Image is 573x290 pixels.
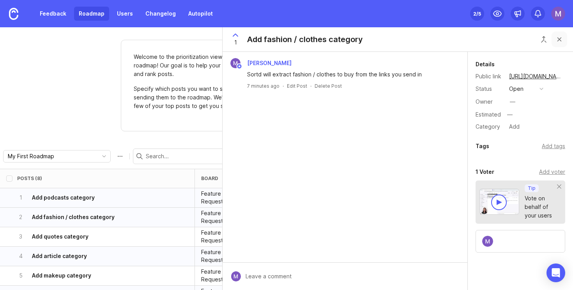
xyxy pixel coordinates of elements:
[315,83,342,89] div: Delete Post
[542,142,565,150] div: Add tags
[479,189,519,215] img: video-thumbnail-vote-d41b83416815613422e2ca741bf692cc.jpg
[146,152,254,161] input: Search...
[476,72,503,81] div: Public link
[201,190,239,205] p: Feature Requests
[551,7,565,21] img: Karolina Michalczewska
[503,122,522,132] a: Add
[247,83,279,89] a: 7 minutes ago
[536,32,552,47] button: Close button
[17,188,173,207] button: 1Add podcasts category
[476,141,489,151] div: Tags
[17,272,24,279] p: 5
[17,247,173,266] button: 4Add article category
[230,58,241,68] img: Karolina Michalczewska
[473,8,481,19] div: 2 /5
[539,168,565,176] div: Add voter
[32,194,95,202] h6: Add podcasts category
[482,236,493,247] img: Karolina Michalczewska
[507,71,565,81] a: [URL][DOMAIN_NAME]
[17,227,173,246] button: 3Add quotes category
[476,122,503,131] div: Category
[184,7,218,21] a: Autopilot
[231,271,241,281] img: Karolina Michalczewska
[17,252,24,260] p: 4
[17,213,24,221] p: 2
[201,209,239,225] p: Feature Requests
[17,194,24,202] p: 1
[287,83,307,89] div: Edit Post
[470,7,484,21] button: 2/5
[114,150,126,163] button: Roadmap options
[201,175,218,181] div: board
[17,208,173,227] button: 2Add fashion / clothes category
[226,58,298,68] a: Karolina Michalczewska[PERSON_NAME]
[3,150,111,163] div: toggle menu
[476,97,503,106] div: Owner
[510,97,515,106] div: —
[32,272,91,279] h6: Add makeup category
[112,7,138,21] a: Users
[509,85,523,93] div: open
[552,32,567,47] button: Close button
[476,112,501,117] div: Estimated
[234,38,237,47] span: 1
[525,194,557,220] div: Vote on behalf of your users
[17,266,173,285] button: 5Add makeup category
[17,233,24,240] p: 3
[505,110,515,120] div: —
[476,60,495,69] div: Details
[247,60,292,66] span: [PERSON_NAME]
[141,7,180,21] a: Changelog
[476,167,494,177] div: 1 Voter
[546,263,565,282] div: Open Intercom Messenger
[32,213,115,221] h6: Add fashion / clothes category
[237,64,242,69] img: member badge
[507,122,522,132] div: Add
[201,268,239,283] p: Feature Requests
[8,152,94,161] input: My First Roadmap
[201,229,239,244] p: Feature Requests
[134,85,256,110] p: Specify which posts you want to score by sending them to the roadmap. We’ve added a few of your t...
[32,252,87,260] h6: Add article category
[528,185,536,191] p: Tip
[201,248,239,264] p: Feature Requests
[310,83,311,89] div: ·
[98,153,110,159] svg: toggle icon
[247,70,452,79] div: Sortd will extract fashion / clothes to buy from the links you send in
[35,7,71,21] a: Feedback
[283,83,284,89] div: ·
[9,8,18,20] img: Canny Home
[74,7,109,21] a: Roadmap
[134,53,256,78] p: Welcome to the prioritization view of your roadmap! Our goal is to help your team score and rank ...
[17,175,42,181] div: Posts (8)
[32,233,88,240] h6: Add quotes category
[247,34,363,45] div: Add fashion / clothes category
[476,85,503,93] div: Status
